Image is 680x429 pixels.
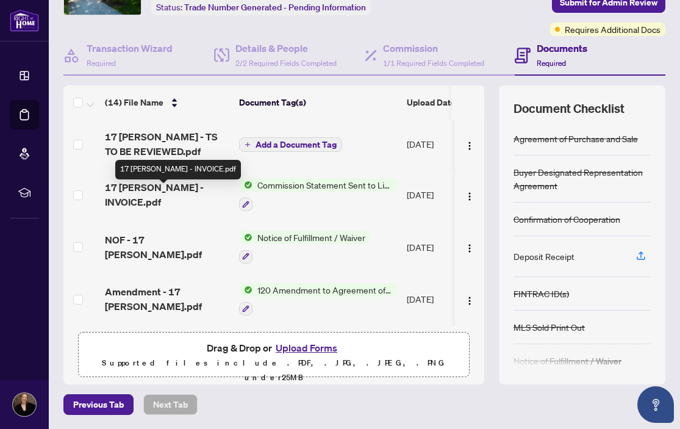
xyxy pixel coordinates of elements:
span: Commission Statement Sent to Listing Brokerage [252,178,397,192]
img: Status Icon [239,231,252,244]
div: Agreement of Purchase and Sale [514,132,638,145]
span: plus [245,142,251,148]
span: Drag & Drop orUpload FormsSupported files include .PDF, .JPG, .JPEG, .PNG under25MB [79,333,469,392]
img: Logo [465,141,474,151]
button: Status IconNotice of Fulfillment / Waiver [239,231,370,264]
span: NOF - 17 [PERSON_NAME].pdf [105,233,229,262]
span: Add a Document Tag [256,140,337,149]
td: [DATE] [402,221,485,273]
button: Logo [460,134,479,154]
span: Trade Number Generated - Pending Information [184,2,366,13]
span: 17 [PERSON_NAME] - TS TO BE REVIEWED.pdf [105,129,229,159]
td: [DATE] [402,273,485,326]
span: 1/1 Required Fields Completed [383,59,484,68]
button: Upload Forms [272,340,341,356]
button: Logo [460,185,479,204]
img: Status Icon [239,178,252,192]
h4: Details & People [235,41,337,56]
button: Add a Document Tag [239,137,342,152]
div: 17 [PERSON_NAME] - INVOICE.pdf [115,160,241,179]
span: Previous Tab [73,395,124,414]
span: 17 [PERSON_NAME] - INVOICE.pdf [105,180,229,209]
span: Notice of Fulfillment / Waiver [252,231,370,244]
td: [DATE] [402,120,485,168]
h4: Commission [383,41,484,56]
span: 120 Amendment to Agreement of Purchase and Sale [252,283,397,297]
span: Required [537,59,566,68]
span: Upload Date [407,96,456,109]
td: [DATE] [402,168,485,221]
button: Logo [460,289,479,309]
span: Amendment - 17 [PERSON_NAME].pdf [105,284,229,314]
img: Status Icon [239,283,252,297]
div: Confirmation of Cooperation [514,212,620,226]
span: Document Checklist [514,100,625,117]
button: Open asap [637,386,674,423]
span: (14) File Name [105,96,163,109]
img: Logo [465,243,474,253]
span: Requires Additional Docs [565,23,660,36]
div: Buyer Designated Representation Agreement [514,165,651,192]
button: Previous Tab [63,394,134,415]
button: Status IconCommission Statement Sent to Listing Brokerage [239,178,397,211]
button: Next Tab [143,394,198,415]
span: Drag & Drop or [207,340,341,356]
img: Profile Icon [13,393,36,416]
p: Supported files include .PDF, .JPG, .JPEG, .PNG under 25 MB [86,356,462,385]
td: [DATE] [402,325,485,378]
th: (14) File Name [100,85,234,120]
span: Required [87,59,116,68]
div: MLS Sold Print Out [514,320,585,334]
img: Logo [465,296,474,306]
th: Upload Date [402,85,485,120]
h4: Transaction Wizard [87,41,173,56]
div: Deposit Receipt [514,250,574,263]
button: Logo [460,237,479,257]
button: Status Icon120 Amendment to Agreement of Purchase and Sale [239,283,397,316]
h4: Documents [537,41,587,56]
img: logo [10,9,39,32]
th: Document Tag(s) [234,85,402,120]
span: 2/2 Required Fields Completed [235,59,337,68]
img: Logo [465,192,474,201]
div: FINTRAC ID(s) [514,287,569,300]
